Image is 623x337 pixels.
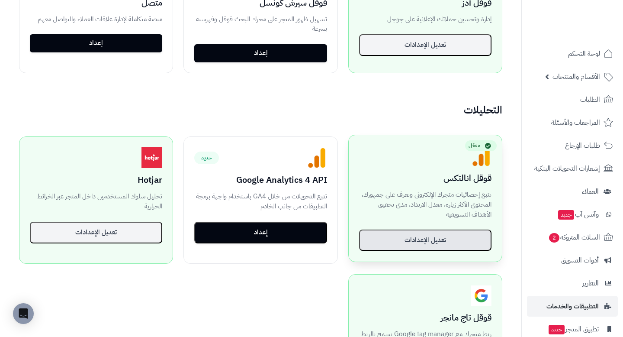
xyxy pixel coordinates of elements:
a: السلات المتروكة2 [527,227,618,248]
img: Google Analytics [471,146,491,166]
img: Google Analytics 4 API [306,147,327,168]
a: لوحة التحكم [527,43,618,64]
h3: قوقل انالتكس [359,173,491,183]
button: تعديل الإعدادات [359,230,491,251]
span: المراجعات والأسئلة [551,117,600,129]
a: العملاء [527,181,618,202]
span: السلات المتروكة [548,231,600,243]
span: إشعارات التحويلات البنكية [534,162,600,175]
h3: قوقل تاج مانجر [359,313,491,322]
span: الطلبات [580,94,600,106]
a: طلبات الإرجاع [527,135,618,156]
h3: Hotjar [30,175,162,185]
span: جديد [558,210,574,220]
span: الأقسام والمنتجات [552,71,600,83]
a: إعداد [194,44,327,62]
p: تسهيل ظهور المتجر على محرك البحث قوقل وفهرسته بسرعة [194,14,327,34]
h2: التحليلات [9,104,513,116]
div: Open Intercom Messenger [13,303,34,324]
span: لوحة التحكم [568,48,600,60]
a: التقارير [527,273,618,294]
p: إدارة وتحسين حملاتك الإعلانية على جوجل [359,14,491,24]
h3: Google Analytics 4 API [194,175,327,185]
span: التقارير [582,277,599,289]
img: logo-2.png [564,23,615,42]
span: مفعّل [465,140,497,151]
span: أدوات التسويق [561,254,599,266]
span: طلبات الإرجاع [565,139,600,152]
img: Hotjar [141,147,162,168]
button: تعديل الإعدادات [359,34,491,56]
span: تطبيق المتجر [548,323,599,335]
span: جديد [194,152,219,164]
span: وآتس آب [557,208,599,220]
button: إعداد [194,222,327,243]
p: تحليل سلوك المستخدمين داخل المتجر عبر الخرائط الحرارية [30,191,162,211]
p: منصة متكاملة لإدارة علاقات العملاء والتواصل معهم [30,14,162,24]
a: الطلبات [527,89,618,110]
a: أدوات التسويق [527,250,618,271]
button: تعديل الإعدادات [30,222,162,243]
a: المراجعات والأسئلة [527,112,618,133]
span: 2 [549,233,559,243]
span: التطبيقات والخدمات [546,300,599,312]
p: تتبع إحصائيات متجرك الإلكتروني وتعرف على جمهورك، المحتوى الأكثر زيارة، معدل الارتداد، مدى تحقيق ا... [359,190,491,219]
a: التطبيقات والخدمات [527,296,618,317]
a: وآتس آبجديد [527,204,618,225]
a: إشعارات التحويلات البنكية [527,158,618,179]
span: العملاء [582,185,599,198]
a: إعداد [30,34,162,52]
img: Google Tag Manager [471,285,491,306]
span: جديد [549,325,565,334]
p: تتبع التحويلات من خلال GA4 باستخدام واجهة برمجة التطبيقات من جانب الخادم [194,191,327,211]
